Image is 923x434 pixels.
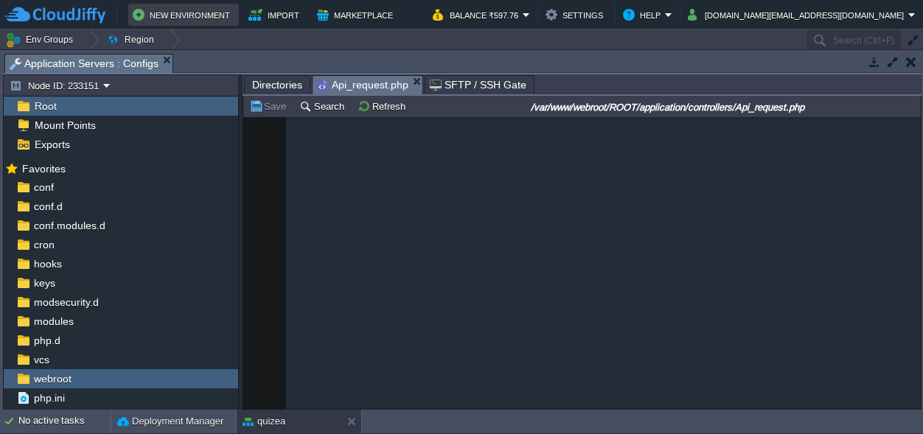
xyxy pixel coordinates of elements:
button: Deployment Manager [117,414,223,429]
button: Env Groups [5,29,78,50]
a: hooks [31,257,64,270]
a: conf [31,181,56,194]
button: [DOMAIN_NAME][EMAIL_ADDRESS][DOMAIN_NAME] [688,6,908,24]
div: No active tasks [18,410,111,433]
a: cron [31,238,57,251]
span: Application Servers : Configs [10,55,159,73]
button: Marketplace [317,6,397,24]
button: Node ID: 233151 [10,79,103,92]
button: Region [107,29,159,50]
img: CloudJiffy [5,6,105,24]
a: modules [31,315,76,328]
button: Search [299,99,349,113]
button: New Environment [133,6,234,24]
button: Balance ₹597.76 [433,6,523,24]
span: Directories [252,76,302,94]
a: php.d [31,334,63,347]
a: php.ini [31,391,67,405]
a: Favorites [19,163,68,175]
a: webroot [31,372,74,385]
button: Help [623,6,665,24]
a: keys [31,276,58,290]
button: Settings [546,6,607,24]
a: Exports [32,138,72,151]
a: Root [32,99,59,113]
span: SFTP / SSH Gate [430,76,526,94]
button: Refresh [358,99,410,113]
a: conf.modules.d [31,219,108,232]
span: Favorites [19,162,68,175]
button: quizea [243,414,285,429]
iframe: chat widget [861,375,908,419]
button: Save [249,99,290,113]
a: conf.d [31,200,65,213]
li: /var/www/webroot/ROOT/application/controllers/Api_request.php [312,75,423,94]
span: Api_request.php [317,76,408,94]
a: modsecurity.d [31,295,101,309]
a: Mount Points [32,119,98,132]
button: Import [248,6,304,24]
a: vcs [31,353,52,366]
